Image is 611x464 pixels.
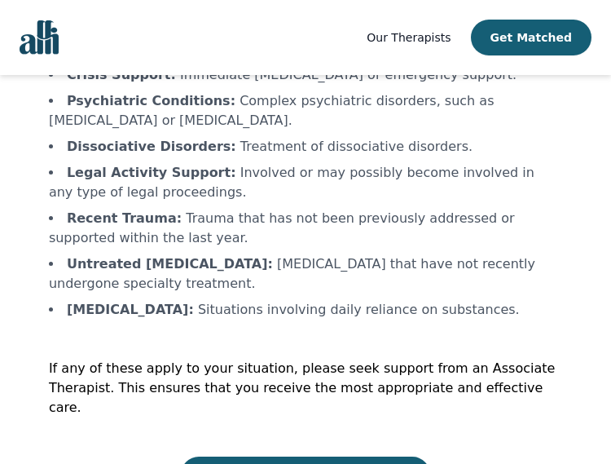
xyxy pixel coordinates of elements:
[49,137,562,157] li: Treatment of dissociative disorders.
[67,210,182,226] b: Recent Trauma :
[49,91,562,130] li: Complex psychiatric disorders, such as [MEDICAL_DATA] or [MEDICAL_DATA].
[67,256,273,272] b: Untreated [MEDICAL_DATA] :
[20,20,59,55] img: alli logo
[49,163,562,202] li: Involved or may possibly become involved in any type of legal proceedings.
[67,165,236,180] b: Legal Activity Support :
[49,65,562,85] li: Immediate [MEDICAL_DATA] or emergency support.
[49,359,562,418] p: If any of these apply to your situation, please seek support from an Associate Therapist. This en...
[67,139,236,154] b: Dissociative Disorders :
[49,300,562,320] li: Situations involving daily reliance on substances.
[49,254,562,294] li: [MEDICAL_DATA] that have not recently undergone specialty treatment.
[367,31,451,44] span: Our Therapists
[67,93,235,108] b: Psychiatric Conditions :
[367,28,451,47] a: Our Therapists
[49,209,562,248] li: Trauma that has not been previously addressed or supported within the last year.
[471,20,591,55] button: Get Matched
[67,302,194,317] b: [MEDICAL_DATA] :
